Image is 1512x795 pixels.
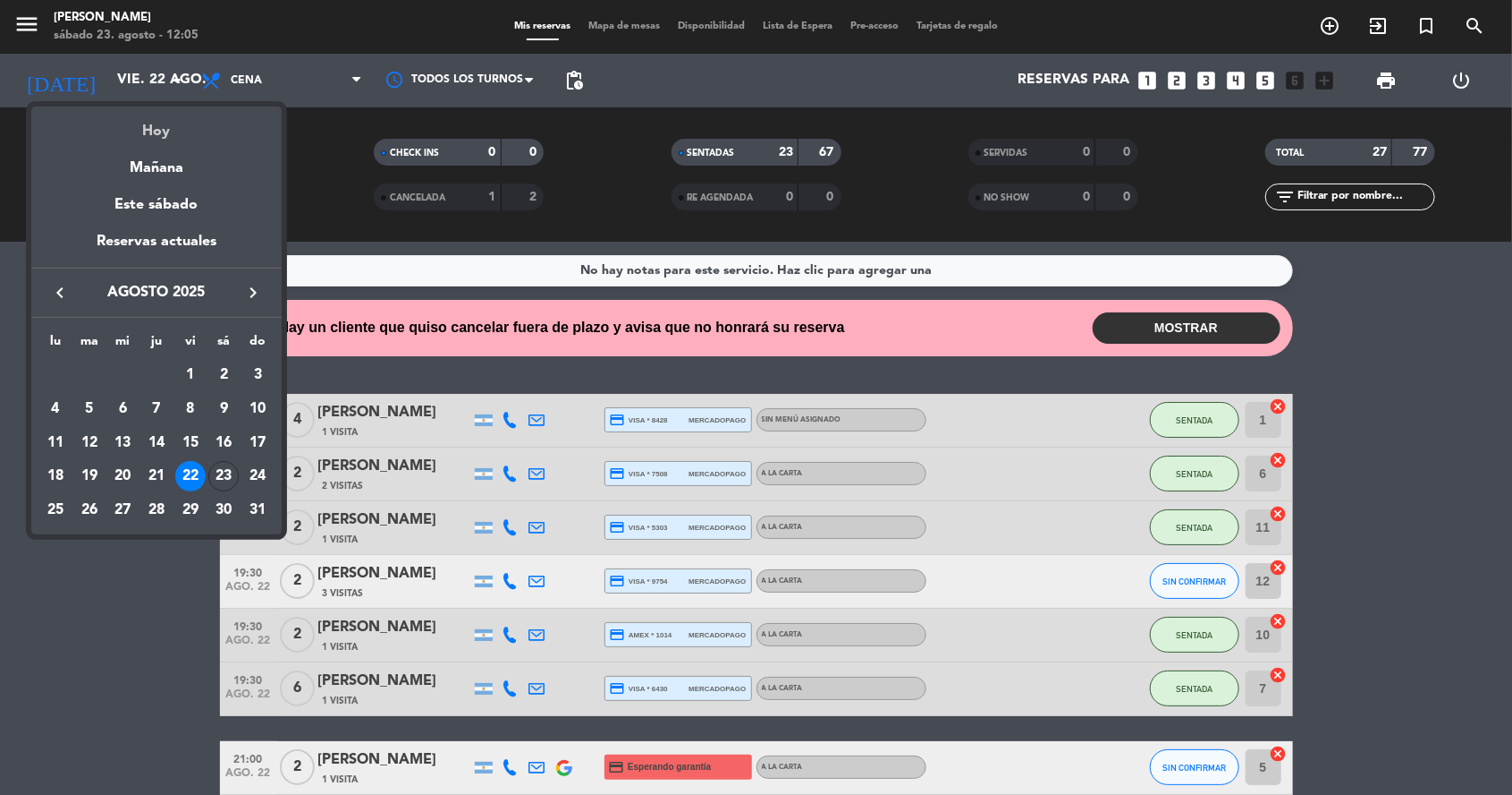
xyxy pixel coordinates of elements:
td: 18 de agosto de 2025 [38,460,72,494]
div: 6 [107,394,138,424]
div: 30 [208,495,239,526]
div: 27 [107,495,138,526]
div: 14 [141,428,172,458]
td: 21 de agosto de 2025 [139,460,173,494]
th: lunes [38,331,72,359]
div: 8 [175,394,206,424]
td: 2 de agosto de 2025 [207,359,241,393]
div: 17 [242,428,273,458]
td: 15 de agosto de 2025 [173,426,207,460]
td: 7 de agosto de 2025 [139,392,173,426]
td: 1 de agosto de 2025 [173,359,207,393]
th: jueves [139,331,173,359]
div: 19 [74,461,105,492]
div: Este sábado [31,180,282,230]
td: 9 de agosto de 2025 [207,392,241,426]
td: 25 de agosto de 2025 [38,493,72,527]
td: 3 de agosto de 2025 [241,359,275,393]
div: 5 [74,394,105,424]
div: 20 [107,461,138,492]
th: sábado [207,331,241,359]
div: 26 [74,495,105,526]
td: 5 de agosto de 2025 [72,392,106,426]
div: 2 [208,360,239,390]
span: agosto 2025 [76,281,237,304]
td: 4 de agosto de 2025 [38,392,72,426]
th: miércoles [106,331,139,359]
div: 3 [242,360,273,390]
div: 22 [175,461,206,492]
div: 4 [40,394,71,424]
td: 29 de agosto de 2025 [173,493,207,527]
div: 13 [107,428,138,458]
div: 29 [175,495,206,526]
td: 11 de agosto de 2025 [38,426,72,460]
div: 9 [208,394,239,424]
div: 16 [208,428,239,458]
div: Reservas actuales [31,230,282,267]
td: 30 de agosto de 2025 [207,493,241,527]
td: 13 de agosto de 2025 [106,426,139,460]
div: 12 [74,428,105,458]
div: 18 [40,461,71,492]
td: 20 de agosto de 2025 [106,460,139,494]
td: 10 de agosto de 2025 [241,392,275,426]
div: 31 [242,495,273,526]
td: AGO. [38,359,173,393]
div: 25 [40,495,71,526]
div: Mañana [31,143,282,180]
td: 23 de agosto de 2025 [207,460,241,494]
div: 24 [242,461,273,492]
div: 1 [175,360,206,390]
td: 28 de agosto de 2025 [139,493,173,527]
td: 31 de agosto de 2025 [241,493,275,527]
div: 23 [208,461,239,492]
td: 22 de agosto de 2025 [173,460,207,494]
th: martes [72,331,106,359]
div: 21 [141,461,172,492]
div: 7 [141,394,172,424]
i: keyboard_arrow_right [242,282,264,303]
div: 11 [40,428,71,458]
td: 14 de agosto de 2025 [139,426,173,460]
td: 8 de agosto de 2025 [173,392,207,426]
td: 19 de agosto de 2025 [72,460,106,494]
button: keyboard_arrow_left [44,281,76,304]
th: viernes [173,331,207,359]
div: 28 [141,495,172,526]
td: 27 de agosto de 2025 [106,493,139,527]
td: 26 de agosto de 2025 [72,493,106,527]
td: 17 de agosto de 2025 [241,426,275,460]
div: Hoy [31,107,282,143]
div: 15 [175,428,206,458]
i: keyboard_arrow_left [49,282,71,303]
td: 12 de agosto de 2025 [72,426,106,460]
td: 24 de agosto de 2025 [241,460,275,494]
button: keyboard_arrow_right [237,281,269,304]
td: 16 de agosto de 2025 [207,426,241,460]
th: domingo [241,331,275,359]
div: 10 [242,394,273,424]
td: 6 de agosto de 2025 [106,392,139,426]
